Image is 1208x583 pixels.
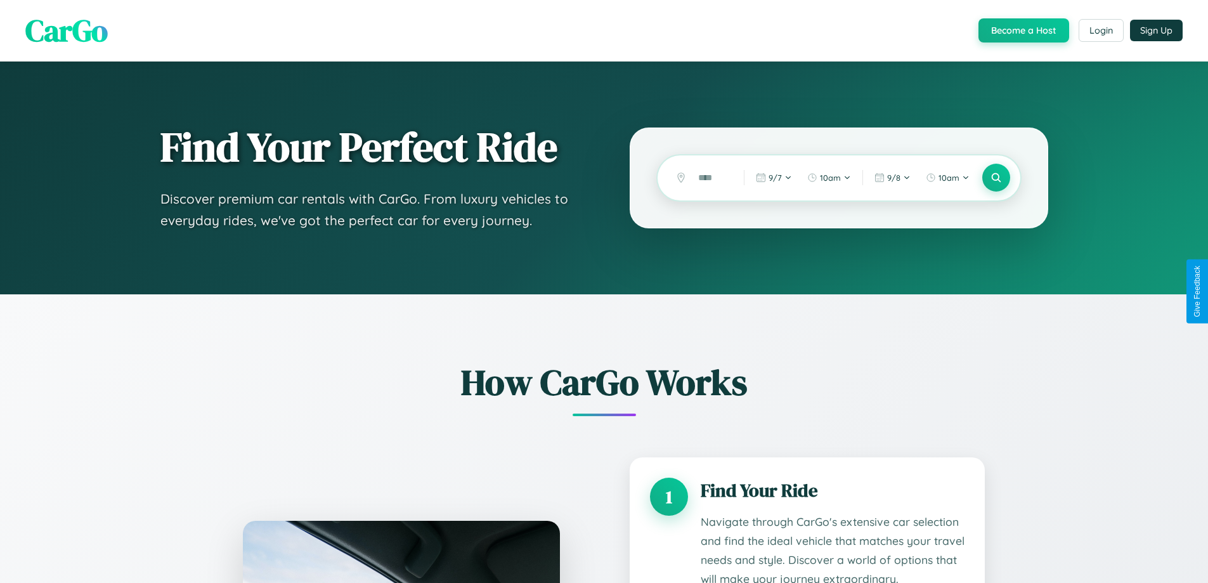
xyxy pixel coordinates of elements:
p: Discover premium car rentals with CarGo. From luxury vehicles to everyday rides, we've got the pe... [160,188,579,231]
span: 9 / 8 [887,173,900,183]
button: 9/8 [868,167,917,188]
button: 10am [919,167,976,188]
span: 9 / 7 [769,173,782,183]
button: Sign Up [1130,20,1183,41]
div: 1 [650,478,688,516]
button: 9/7 [750,167,798,188]
h1: Find Your Perfect Ride [160,125,579,169]
span: CarGo [25,10,108,51]
div: Give Feedback [1193,266,1202,317]
h2: How CarGo Works [224,358,985,407]
span: 10am [820,173,841,183]
button: Become a Host [978,18,1069,43]
span: 10am [938,173,959,183]
button: Login [1079,19,1124,42]
button: 10am [801,167,857,188]
h3: Find Your Ride [701,478,964,503]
